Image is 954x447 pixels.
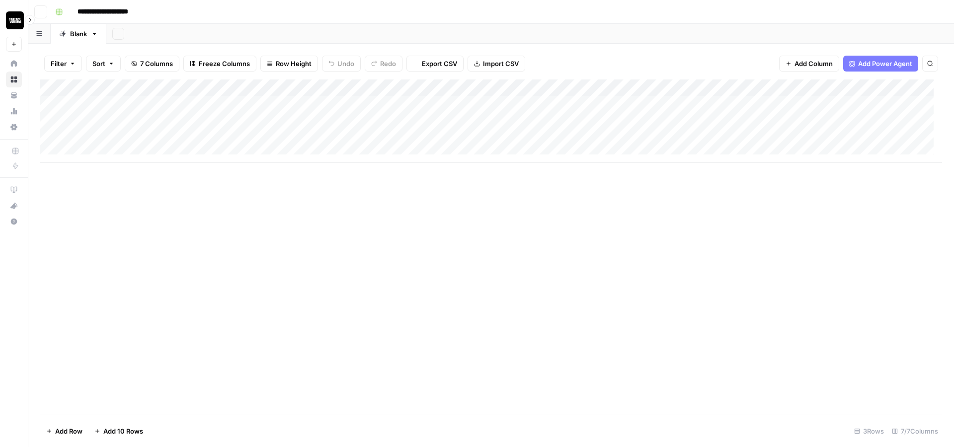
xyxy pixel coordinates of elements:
button: 7 Columns [125,56,179,72]
button: Workspace: Contact Studios [6,8,22,33]
button: Undo [322,56,361,72]
span: Import CSV [483,59,519,69]
div: What's new? [6,198,21,213]
span: Export CSV [422,59,457,69]
button: Add Row [40,423,88,439]
a: Usage [6,103,22,119]
button: Row Height [260,56,318,72]
button: Add Column [779,56,839,72]
button: Help + Support [6,214,22,229]
img: Contact Studios Logo [6,11,24,29]
span: Sort [92,59,105,69]
a: Browse [6,72,22,87]
span: Redo [380,59,396,69]
div: 3 Rows [850,423,888,439]
span: Undo [337,59,354,69]
button: Redo [365,56,402,72]
a: AirOps Academy [6,182,22,198]
span: Add Column [795,59,833,69]
button: Add 10 Rows [88,423,149,439]
button: Filter [44,56,82,72]
span: Freeze Columns [199,59,250,69]
a: Home [6,56,22,72]
span: Add Row [55,426,82,436]
button: Add Power Agent [843,56,918,72]
span: 7 Columns [140,59,173,69]
button: What's new? [6,198,22,214]
div: Blank [70,29,87,39]
button: Sort [86,56,121,72]
span: Add 10 Rows [103,426,143,436]
a: Settings [6,119,22,135]
a: Blank [51,24,106,44]
button: Import CSV [468,56,525,72]
a: Your Data [6,87,22,103]
button: Export CSV [406,56,464,72]
button: Freeze Columns [183,56,256,72]
span: Filter [51,59,67,69]
span: Add Power Agent [858,59,912,69]
div: 7/7 Columns [888,423,942,439]
span: Row Height [276,59,312,69]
